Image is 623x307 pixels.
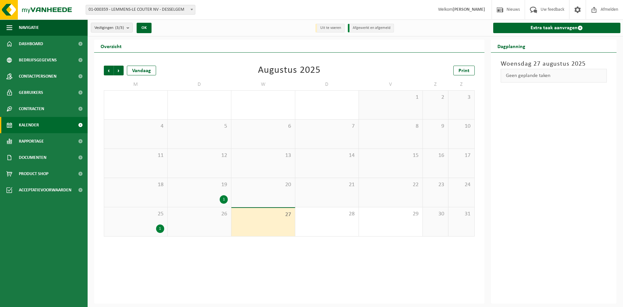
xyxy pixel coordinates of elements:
span: 21 [299,181,356,188]
span: 01-000359 - LEMMENS-LE COUTER NV - DESSELGEM [86,5,195,15]
span: 18 [107,181,164,188]
span: 29 [362,211,419,218]
span: Navigatie [19,19,39,36]
span: Vorige [104,66,114,75]
span: 7 [299,123,356,130]
td: M [104,79,168,90]
span: 9 [426,123,445,130]
span: 30 [426,211,445,218]
span: 6 [235,123,292,130]
span: Print [458,68,470,73]
span: Kalender [19,117,39,133]
h2: Dagplanning [491,40,532,52]
div: 1 [220,195,228,204]
div: 1 [156,224,164,233]
span: 25 [107,211,164,218]
a: Extra taak aanvragen [493,23,621,33]
td: Z [448,79,474,90]
td: D [295,79,359,90]
span: 22 [362,181,419,188]
div: Vandaag [127,66,156,75]
td: V [359,79,423,90]
span: 1 [362,94,419,101]
span: Documenten [19,149,46,166]
span: 20 [235,181,292,188]
button: Vestigingen(3/3) [91,23,133,32]
span: 5 [171,123,228,130]
span: 10 [452,123,471,130]
count: (3/3) [115,26,124,30]
li: Uit te voeren [315,24,345,32]
span: Contracten [19,101,44,117]
td: W [231,79,295,90]
span: Volgende [114,66,124,75]
li: Afgewerkt en afgemeld [348,24,394,32]
span: 14 [299,152,356,159]
span: 26 [171,211,228,218]
span: 11 [107,152,164,159]
span: 8 [362,123,419,130]
div: Augustus 2025 [258,66,321,75]
td: D [168,79,232,90]
span: 23 [426,181,445,188]
h2: Overzicht [94,40,128,52]
span: 3 [452,94,471,101]
span: Rapportage [19,133,44,149]
button: OK [137,23,152,33]
span: Bedrijfsgegevens [19,52,57,68]
span: 12 [171,152,228,159]
span: 17 [452,152,471,159]
span: Product Shop [19,166,48,182]
span: 24 [452,181,471,188]
span: 01-000359 - LEMMENS-LE COUTER NV - DESSELGEM [86,5,195,14]
td: Z [423,79,449,90]
span: Dashboard [19,36,43,52]
span: 13 [235,152,292,159]
span: Gebruikers [19,84,43,101]
span: 31 [452,211,471,218]
span: 19 [171,181,228,188]
span: 27 [235,211,292,218]
span: 4 [107,123,164,130]
a: Print [453,66,475,75]
strong: [PERSON_NAME] [453,7,485,12]
span: 2 [426,94,445,101]
span: Vestigingen [94,23,124,33]
span: 16 [426,152,445,159]
span: Acceptatievoorwaarden [19,182,71,198]
span: Contactpersonen [19,68,56,84]
h3: Woensdag 27 augustus 2025 [501,59,607,69]
span: 15 [362,152,419,159]
span: 28 [299,211,356,218]
div: Geen geplande taken [501,69,607,83]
